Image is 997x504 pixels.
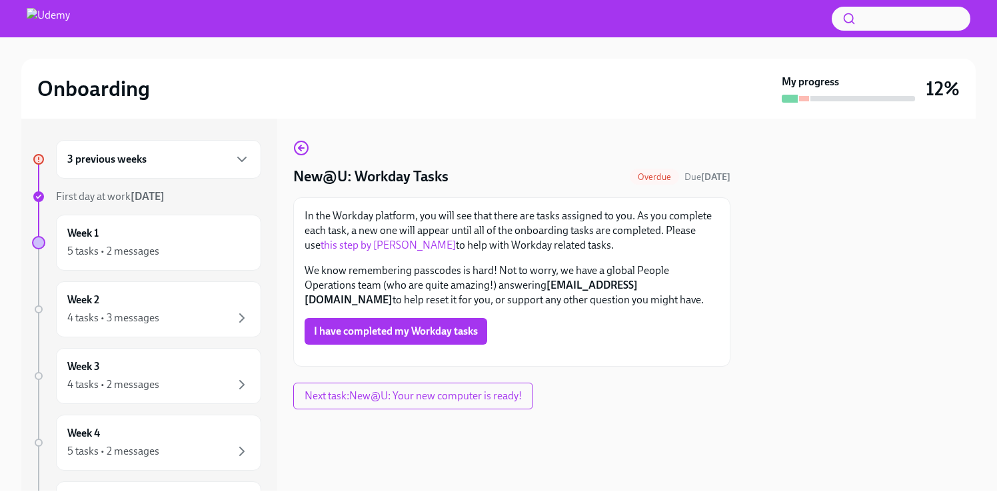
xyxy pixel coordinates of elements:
[56,190,165,203] span: First day at work
[305,263,719,307] p: We know remembering passcodes is hard! Not to worry, we have a global People Operations team (who...
[67,377,159,392] div: 4 tasks • 2 messages
[305,209,719,253] p: In the Workday platform, you will see that there are tasks assigned to you. As you complete each ...
[32,415,261,471] a: Week 45 tasks • 2 messages
[293,167,449,187] h4: New@U: Workday Tasks
[67,359,100,374] h6: Week 3
[321,239,456,251] a: this step by [PERSON_NAME]
[782,75,839,89] strong: My progress
[32,281,261,337] a: Week 24 tasks • 3 messages
[131,190,165,203] strong: [DATE]
[32,189,261,204] a: First day at work[DATE]
[67,226,99,241] h6: Week 1
[32,348,261,404] a: Week 34 tasks • 2 messages
[684,171,730,183] span: September 8th, 2025 09:00
[32,215,261,271] a: Week 15 tasks • 2 messages
[293,383,533,409] button: Next task:New@U: Your new computer is ready!
[67,426,100,441] h6: Week 4
[67,244,159,259] div: 5 tasks • 2 messages
[314,325,478,338] span: I have completed my Workday tasks
[926,77,960,101] h3: 12%
[56,140,261,179] div: 3 previous weeks
[67,311,159,325] div: 4 tasks • 3 messages
[67,152,147,167] h6: 3 previous weeks
[67,444,159,459] div: 5 tasks • 2 messages
[37,75,150,102] h2: Onboarding
[305,318,487,345] button: I have completed my Workday tasks
[67,293,99,307] h6: Week 2
[701,171,730,183] strong: [DATE]
[305,389,522,403] span: Next task : New@U: Your new computer is ready!
[630,172,679,182] span: Overdue
[684,171,730,183] span: Due
[27,8,70,29] img: Udemy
